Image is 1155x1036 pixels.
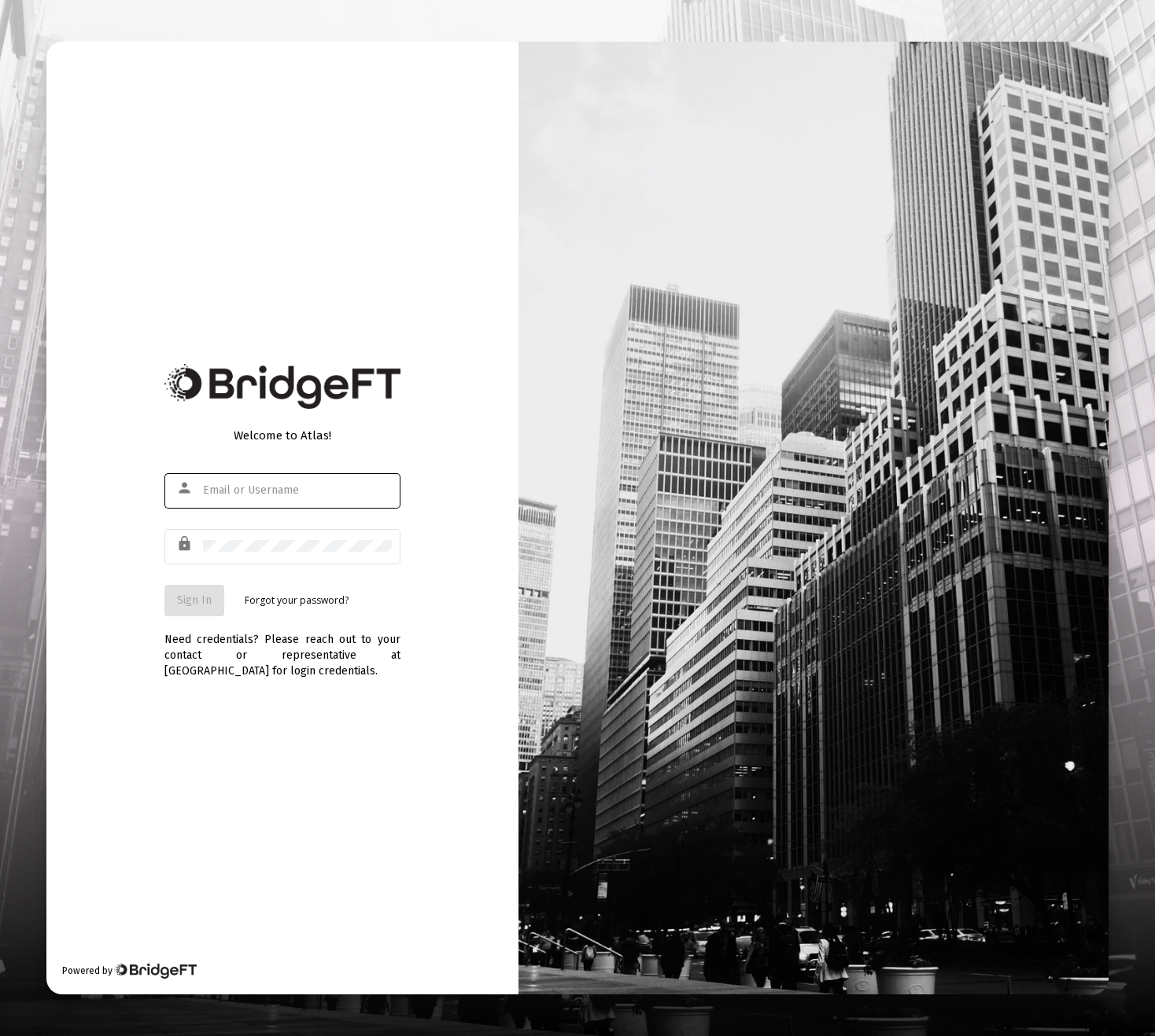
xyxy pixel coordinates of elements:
[203,484,392,497] input: Email or Username
[245,593,349,608] a: Forgot your password?
[164,428,400,443] div: Welcome to Atlas!
[177,593,212,607] span: Sign In
[114,963,197,979] img: Bridge Financial Technology Logo
[176,479,195,498] mat-icon: person
[164,616,400,679] div: Need credentials? Please reach out to your contact or representative at [GEOGRAPHIC_DATA] for log...
[164,585,224,616] button: Sign In
[164,364,400,409] img: Bridge Financial Technology Logo
[176,535,195,553] mat-icon: lock
[62,963,197,979] div: Powered by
